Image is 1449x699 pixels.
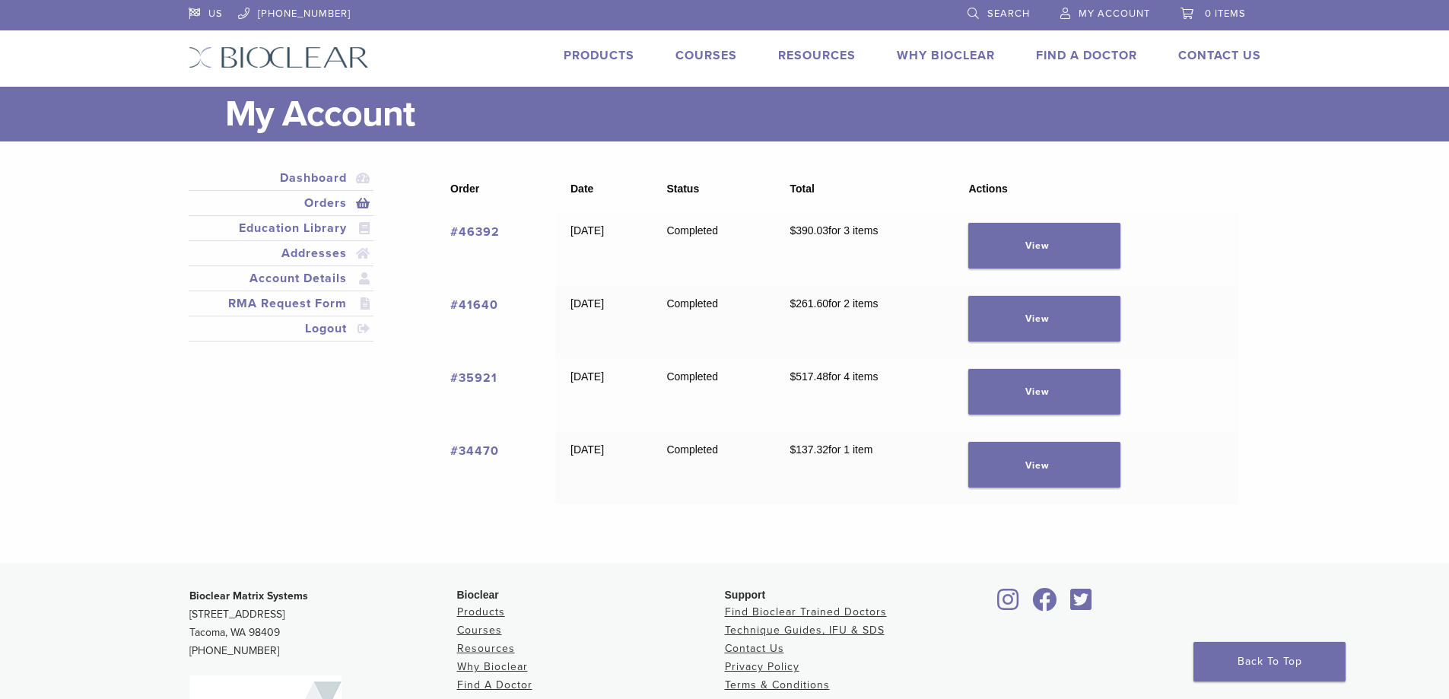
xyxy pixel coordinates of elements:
a: Addresses [192,244,371,262]
a: Logout [192,319,371,338]
span: 517.48 [790,370,828,383]
time: [DATE] [570,224,604,237]
time: [DATE] [570,370,604,383]
td: for 4 items [775,358,954,431]
nav: Account pages [189,166,374,360]
span: Status [666,183,699,195]
a: Technique Guides, IFU & SDS [725,624,885,637]
a: Bioclear [993,597,1025,612]
a: Education Library [192,219,371,237]
strong: Bioclear Matrix Systems [189,589,308,602]
a: Contact Us [1178,48,1261,63]
a: Find A Doctor [457,678,532,691]
td: Completed [652,358,775,431]
h1: My Account [225,87,1261,141]
span: Order [450,183,479,195]
a: View order 41640 [968,296,1120,342]
span: Support [725,589,766,601]
a: Privacy Policy [725,660,799,673]
a: Find Bioclear Trained Doctors [725,605,887,618]
a: View order number 46392 [450,224,500,240]
span: 137.32 [790,443,828,456]
td: for 3 items [775,212,954,285]
a: Courses [675,48,737,63]
a: Account Details [192,269,371,288]
p: [STREET_ADDRESS] Tacoma, WA 98409 [PHONE_NUMBER] [189,587,457,660]
a: Why Bioclear [457,660,528,673]
span: 390.03 [790,224,828,237]
span: 0 items [1205,8,1246,20]
span: $ [790,297,796,310]
a: View order number 34470 [450,443,499,459]
span: $ [790,224,796,237]
span: Total [790,183,814,195]
a: Back To Top [1193,642,1346,682]
span: My Account [1079,8,1150,20]
span: Actions [968,183,1007,195]
a: View order number 35921 [450,370,497,386]
td: for 1 item [775,431,954,504]
a: View order number 41640 [450,297,498,313]
a: View order 46392 [968,223,1120,268]
span: Bioclear [457,589,499,601]
td: for 2 items [775,285,954,358]
a: Products [564,48,634,63]
a: RMA Request Form [192,294,371,313]
a: View order 34470 [968,442,1120,488]
a: Terms & Conditions [725,678,830,691]
span: $ [790,443,796,456]
span: Date [570,183,593,195]
a: Dashboard [192,169,371,187]
a: Orders [192,194,371,212]
a: Bioclear [1028,597,1063,612]
a: Products [457,605,505,618]
span: 261.60 [790,297,828,310]
td: Completed [652,212,775,285]
a: Bioclear [1066,597,1098,612]
td: Completed [652,285,775,358]
span: $ [790,370,796,383]
img: Bioclear [189,46,369,68]
a: Resources [457,642,515,655]
a: Contact Us [725,642,784,655]
a: Courses [457,624,502,637]
span: Search [987,8,1030,20]
time: [DATE] [570,443,604,456]
a: Resources [778,48,856,63]
a: View order 35921 [968,369,1120,415]
a: Why Bioclear [897,48,995,63]
time: [DATE] [570,297,604,310]
a: Find A Doctor [1036,48,1137,63]
td: Completed [652,431,775,504]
